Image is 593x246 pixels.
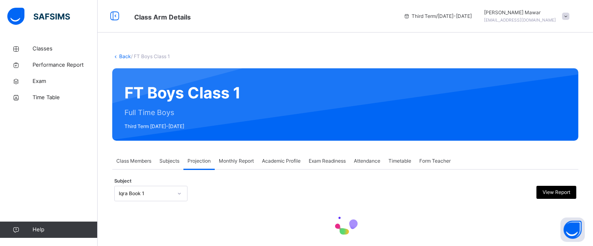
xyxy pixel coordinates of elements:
[131,53,170,59] span: / FT Boys Class 1
[354,157,380,165] span: Attendance
[484,17,556,22] span: [EMAIL_ADDRESS][DOMAIN_NAME]
[116,157,151,165] span: Class Members
[543,189,570,196] span: View Report
[309,157,346,165] span: Exam Readiness
[33,77,98,85] span: Exam
[7,8,70,25] img: safsims
[114,178,131,185] span: Subject
[134,13,191,21] span: Class Arm Details
[119,190,172,197] div: Iqra Book 1
[33,61,98,69] span: Performance Report
[403,13,472,20] span: session/term information
[388,157,411,165] span: Timetable
[33,94,98,102] span: Time Table
[187,157,211,165] span: Projection
[419,157,451,165] span: Form Teacher
[33,226,97,234] span: Help
[119,53,131,59] a: Back
[480,9,573,24] div: Hafiz AbdullahMawar
[262,157,301,165] span: Academic Profile
[560,218,585,242] button: Open asap
[484,9,556,16] span: [PERSON_NAME] Mawar
[159,157,179,165] span: Subjects
[219,157,254,165] span: Monthly Report
[33,45,98,53] span: Classes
